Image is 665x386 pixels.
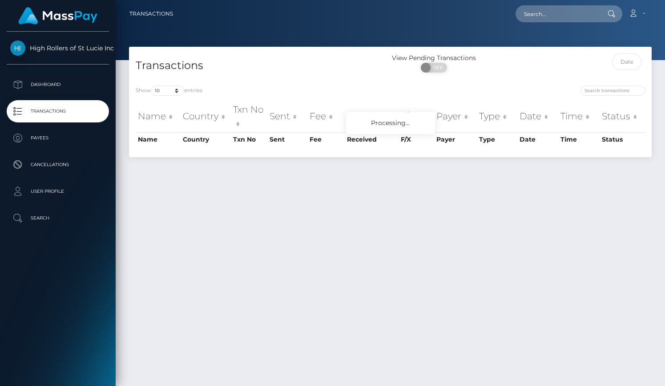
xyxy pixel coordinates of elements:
th: Date [517,101,558,132]
label: Show entries [136,85,202,96]
a: Payees [7,127,109,149]
a: Search [7,207,109,229]
a: Transactions [7,100,109,122]
th: Time [558,132,600,146]
input: Search transactions [580,85,645,96]
span: High Rollers of St Lucie Inc [7,44,109,52]
th: Txn No [231,132,267,146]
th: Txn No [231,101,267,132]
th: Status [600,132,645,146]
th: Payer [434,132,477,146]
a: Cancellations [7,154,109,176]
th: Name [136,132,181,146]
select: Showentries [151,85,184,96]
th: Country [181,132,231,146]
th: Received [345,132,398,146]
p: User Profile [10,185,105,198]
th: Date [517,132,558,146]
th: Type [477,101,517,132]
th: Status [600,101,645,132]
span: OFF [426,63,448,73]
h4: Transactions [136,58,384,73]
p: Payees [10,131,105,145]
a: Transactions [129,4,173,23]
img: High Rollers of St Lucie Inc [10,41,25,56]
img: MassPay Logo [18,7,97,24]
p: Search [10,211,105,225]
th: Sent [267,101,307,132]
input: Date filter [612,53,641,70]
th: Name [136,101,181,132]
th: Country [181,101,231,132]
th: Fee [307,132,345,146]
th: F/X [399,101,434,132]
p: Transactions [10,105,105,118]
th: F/X [399,132,434,146]
a: Dashboard [7,73,109,96]
div: View Pending Transactions [391,53,478,63]
th: Fee [307,101,345,132]
div: Processing... [346,112,435,134]
th: Time [558,101,600,132]
a: User Profile [7,180,109,203]
th: Type [477,132,517,146]
p: Cancellations [10,158,105,171]
th: Sent [267,132,307,146]
th: Payer [434,101,477,132]
p: Dashboard [10,78,105,91]
th: Received [345,101,398,132]
input: Search... [516,5,599,22]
